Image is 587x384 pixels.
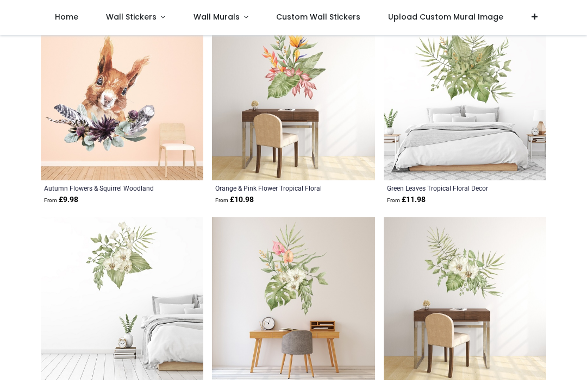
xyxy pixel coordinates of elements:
[212,18,374,180] img: Orange & Pink Flower Tropical Floral Wall Sticker
[41,18,203,180] img: Autumn Flowers & Squirrel Woodland Animal Wall Sticker
[41,217,203,380] img: White Flower Tropical Floral Decor Wall Sticker
[384,217,546,380] img: White Flowers & Tropical Green Leaves Wall Sticker
[106,11,157,22] span: Wall Stickers
[44,194,78,205] strong: £ 9.98
[388,11,503,22] span: Upload Custom Mural Image
[384,18,546,180] img: Green Leaves Tropical Floral Decor Wall Sticker
[387,194,426,205] strong: £ 11.98
[276,11,360,22] span: Custom Wall Stickers
[215,184,340,192] a: Orange & Pink Flower Tropical Floral
[212,217,374,380] img: Pink & White Flower Tropical Floral Decor Wall Sticker
[44,184,169,192] a: Autumn Flowers & Squirrel Woodland Animal
[44,197,57,203] span: From
[215,197,228,203] span: From
[387,184,512,192] a: Green Leaves Tropical Floral Decor
[387,197,400,203] span: From
[55,11,78,22] span: Home
[193,11,240,22] span: Wall Murals
[215,194,254,205] strong: £ 10.98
